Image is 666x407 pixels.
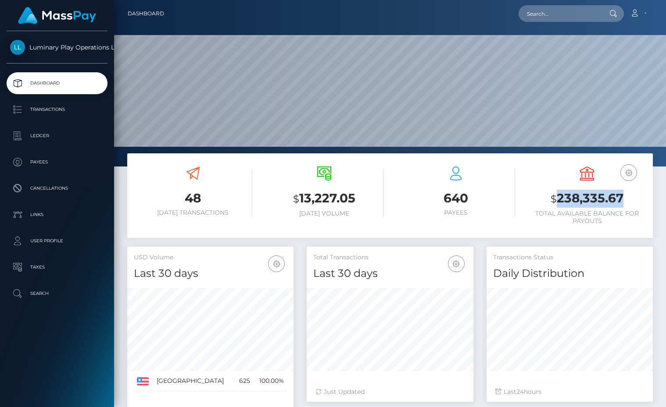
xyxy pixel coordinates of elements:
[7,125,107,147] a: Ledger
[10,287,104,300] p: Search
[397,190,515,207] h3: 640
[154,371,234,391] td: [GEOGRAPHIC_DATA]
[10,77,104,90] p: Dashboard
[253,371,287,391] td: 100.00%
[134,253,287,262] h5: USD Volume
[137,377,149,385] img: US.png
[128,4,164,23] a: Dashboard
[7,177,107,199] a: Cancellations
[7,230,107,252] a: User Profile
[10,261,104,274] p: Taxes
[10,129,104,142] p: Ledger
[397,209,515,216] h6: Payees
[528,190,647,208] h3: 238,335.67
[234,371,253,391] td: 625
[313,266,466,281] h4: Last 30 days
[313,253,466,262] h5: Total Transactions
[10,156,104,169] p: Payees
[495,387,644,396] div: Last hours
[265,210,384,217] h6: [DATE] Volume
[265,190,384,208] h3: 13,227.05
[7,72,107,94] a: Dashboard
[134,209,252,216] h6: [DATE] Transactions
[7,43,107,51] span: Luminary Play Operations Limited
[7,151,107,173] a: Payees
[134,190,252,207] h3: 48
[519,5,601,22] input: Search...
[7,204,107,226] a: Links
[10,208,104,221] p: Links
[7,256,107,278] a: Taxes
[315,387,464,396] div: Just Updated
[10,40,25,55] img: Luminary Play Operations Limited
[7,99,107,120] a: Transactions
[10,182,104,195] p: Cancellations
[516,388,524,396] span: 24
[10,103,104,116] p: Transactions
[10,234,104,248] p: User Profile
[528,210,647,225] h6: Total Available Balance for Payouts
[134,266,287,281] h4: Last 30 days
[7,283,107,304] a: Search
[493,253,646,262] h5: Transactions Status
[18,7,96,24] img: MassPay Logo
[293,193,299,205] small: $
[551,193,557,205] small: $
[493,266,646,281] h4: Daily Distribution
